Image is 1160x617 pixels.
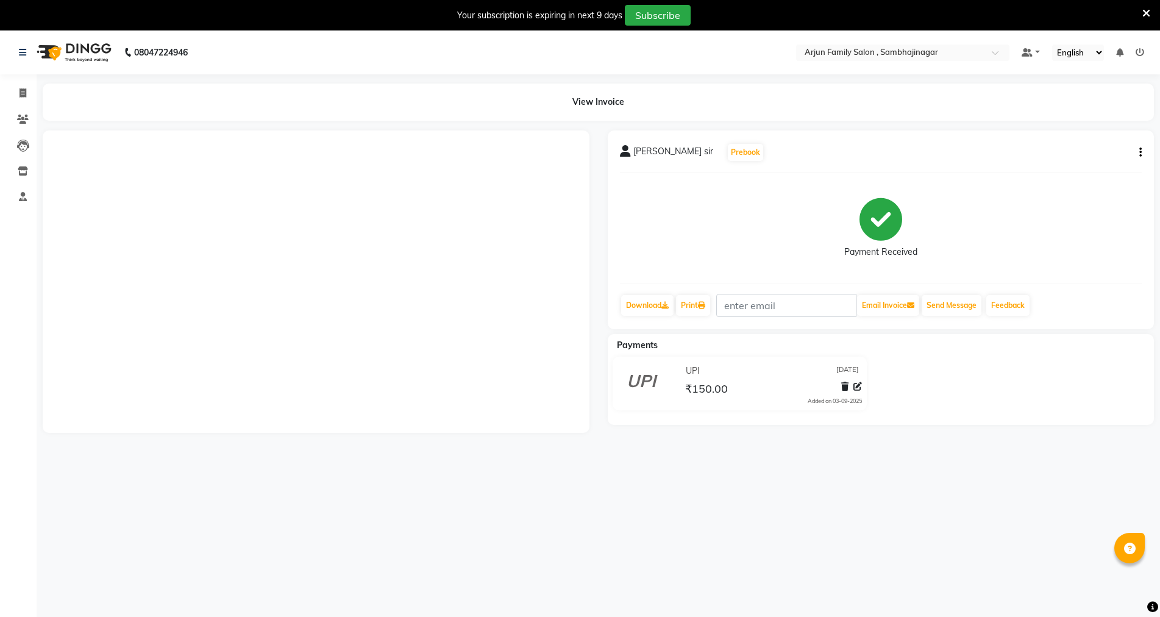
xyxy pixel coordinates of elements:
[857,295,919,316] button: Email Invoice
[844,246,917,259] div: Payment Received
[728,144,763,161] button: Prebook
[625,5,691,26] button: Subscribe
[1109,568,1148,605] iframe: chat widget
[633,145,713,162] span: [PERSON_NAME] sir
[134,35,188,70] b: 08047224946
[808,397,862,405] div: Added on 03-09-2025
[686,365,700,377] span: UPI
[836,365,859,377] span: [DATE]
[922,295,981,316] button: Send Message
[457,9,622,22] div: Your subscription is expiring in next 9 days
[31,35,115,70] img: logo
[986,295,1030,316] a: Feedback
[676,295,710,316] a: Print
[685,382,728,399] span: ₹150.00
[43,84,1154,121] div: View Invoice
[621,295,674,316] a: Download
[716,294,856,317] input: enter email
[617,340,658,351] span: Payments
